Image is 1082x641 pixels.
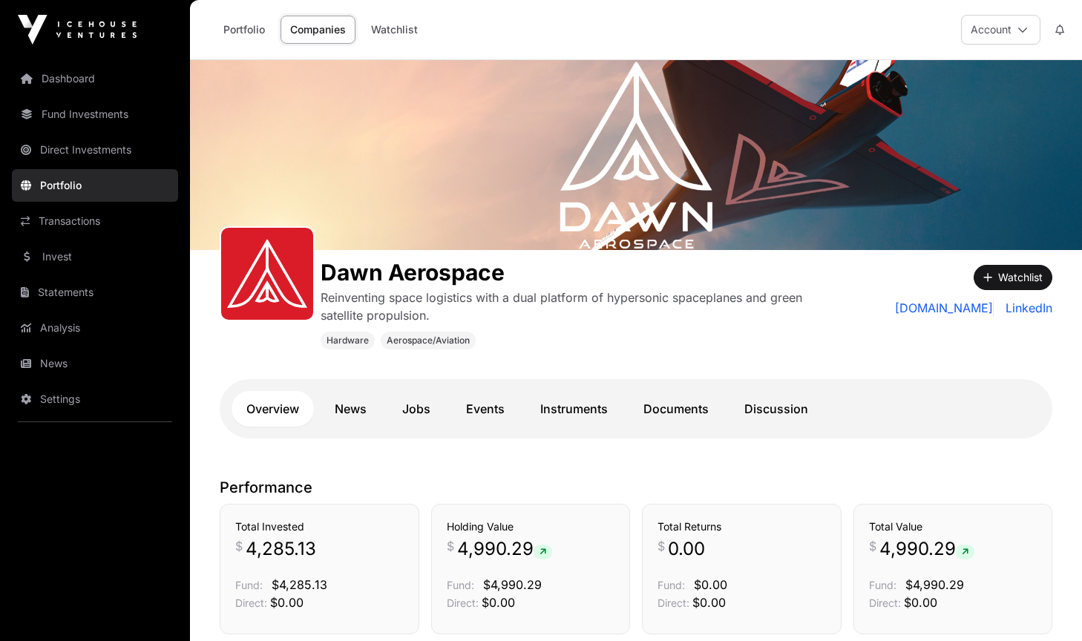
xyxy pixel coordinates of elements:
[235,537,243,555] span: $
[729,391,823,427] a: Discussion
[232,391,1040,427] nav: Tabs
[12,383,178,415] a: Settings
[387,391,445,427] a: Jobs
[658,579,685,591] span: Fund:
[232,391,314,427] a: Overview
[482,595,515,610] span: $0.00
[692,595,726,610] span: $0.00
[327,335,369,346] span: Hardware
[18,15,137,45] img: Icehouse Ventures Logo
[447,596,479,609] span: Direct:
[246,537,316,561] span: 4,285.13
[629,391,724,427] a: Documents
[272,577,327,592] span: $4,285.13
[895,299,994,317] a: [DOMAIN_NAME]
[904,595,937,610] span: $0.00
[869,579,896,591] span: Fund:
[12,205,178,237] a: Transactions
[12,276,178,309] a: Statements
[447,519,615,534] h3: Holding Value
[658,596,689,609] span: Direct:
[974,265,1052,290] button: Watchlist
[281,16,355,44] a: Companies
[483,577,542,592] span: $4,990.29
[668,537,705,561] span: 0.00
[457,537,552,561] span: 4,990.29
[321,289,845,324] p: Reinventing space logistics with a dual platform of hypersonic spaceplanes and green satellite pr...
[321,259,845,286] h1: Dawn Aerospace
[961,15,1040,45] button: Account
[694,577,727,592] span: $0.00
[12,312,178,344] a: Analysis
[658,537,665,555] span: $
[12,169,178,202] a: Portfolio
[220,477,1052,498] p: Performance
[658,519,826,534] h3: Total Returns
[447,537,454,555] span: $
[869,519,1037,534] h3: Total Value
[12,240,178,273] a: Invest
[320,391,381,427] a: News
[1000,299,1052,317] a: LinkedIn
[905,577,964,592] span: $4,990.29
[387,335,470,346] span: Aerospace/Aviation
[190,60,1082,250] img: Dawn Aerospace
[227,234,307,314] img: Dawn-Icon.svg
[869,537,876,555] span: $
[12,62,178,95] a: Dashboard
[235,519,404,534] h3: Total Invested
[12,134,178,166] a: Direct Investments
[270,595,304,610] span: $0.00
[235,596,267,609] span: Direct:
[12,347,178,380] a: News
[869,596,901,609] span: Direct:
[214,16,275,44] a: Portfolio
[525,391,623,427] a: Instruments
[12,98,178,131] a: Fund Investments
[361,16,427,44] a: Watchlist
[235,579,263,591] span: Fund:
[879,537,974,561] span: 4,990.29
[447,579,474,591] span: Fund:
[451,391,519,427] a: Events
